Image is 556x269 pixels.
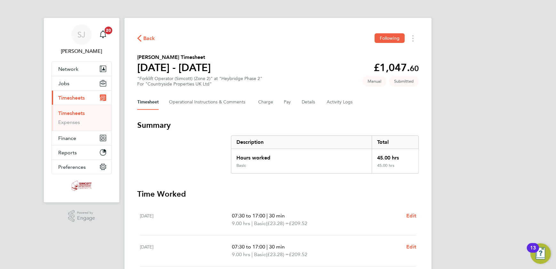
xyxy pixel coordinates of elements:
[374,61,419,74] app-decimal: £1,047.
[58,119,80,125] a: Expenses
[372,149,418,163] div: 45.00 hrs
[362,76,386,86] span: This timesheet was manually created.
[52,105,111,131] div: Timesheets
[68,210,95,222] a: Powered byEngage
[169,94,248,110] button: Operational Instructions & Comments
[407,33,419,43] button: Timesheets Menu
[232,251,250,257] span: 9.00 hrs
[52,76,111,90] button: Jobs
[406,244,416,250] span: Edit
[232,220,250,226] span: 9.00 hrs
[236,163,246,168] div: Basic
[289,251,307,257] span: £209.52
[530,248,536,256] div: 13
[266,220,289,226] span: (£23.28) =
[389,76,419,86] span: This timesheet is Submitted.
[140,212,232,227] div: [DATE]
[232,244,265,250] span: 07:30 to 17:00
[137,34,155,42] button: Back
[258,94,274,110] button: Charge
[58,80,69,86] span: Jobs
[78,30,86,39] span: SJ
[77,216,95,221] span: Engage
[58,110,85,116] a: Timesheets
[251,220,253,226] span: |
[44,18,119,202] nav: Main navigation
[77,210,95,216] span: Powered by
[302,94,316,110] button: Details
[58,95,85,101] span: Timesheets
[52,91,111,105] button: Timesheets
[251,251,253,257] span: |
[266,244,268,250] span: |
[143,35,155,42] span: Back
[140,243,232,258] div: [DATE]
[232,213,265,219] span: 07:30 to 17:00
[231,149,372,163] div: Hours worked
[137,189,419,199] h3: Time Worked
[289,220,307,226] span: £209.52
[266,213,268,219] span: |
[137,81,262,87] div: For "Countryside Properties UK Ltd"
[284,94,291,110] button: Pay
[372,163,418,173] div: 45.00 hrs
[52,160,111,174] button: Preferences
[254,251,266,258] span: Basic
[52,24,112,55] a: SJ[PERSON_NAME]
[410,64,419,73] span: 60
[530,243,551,264] button: Open Resource Center, 13 new notifications
[269,244,285,250] span: 30 min
[58,66,78,72] span: Network
[105,27,112,34] span: 20
[231,136,372,149] div: Description
[406,212,416,220] a: Edit
[137,53,211,61] h2: [PERSON_NAME] Timesheet
[72,181,92,191] img: simcott-logo-retina.png
[58,135,76,141] span: Finance
[52,181,112,191] a: Go to home page
[137,94,159,110] button: Timesheet
[52,47,112,55] span: Shaun Jex
[406,213,416,219] span: Edit
[137,120,419,130] h3: Summary
[137,61,211,74] h1: [DATE] - [DATE]
[231,135,419,174] div: Summary
[380,35,400,41] span: Following
[97,24,109,45] a: 20
[327,94,353,110] button: Activity Logs
[52,131,111,145] button: Finance
[52,62,111,76] button: Network
[406,243,416,251] a: Edit
[58,164,86,170] span: Preferences
[52,145,111,159] button: Reports
[375,33,405,43] button: Following
[269,213,285,219] span: 30 min
[137,76,262,87] div: "Forklift Operator (Simcott) (Zone 2)" at "Heybridge Phase 2"
[372,136,418,149] div: Total
[58,150,77,156] span: Reports
[254,220,266,227] span: Basic
[266,251,289,257] span: (£23.28) =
